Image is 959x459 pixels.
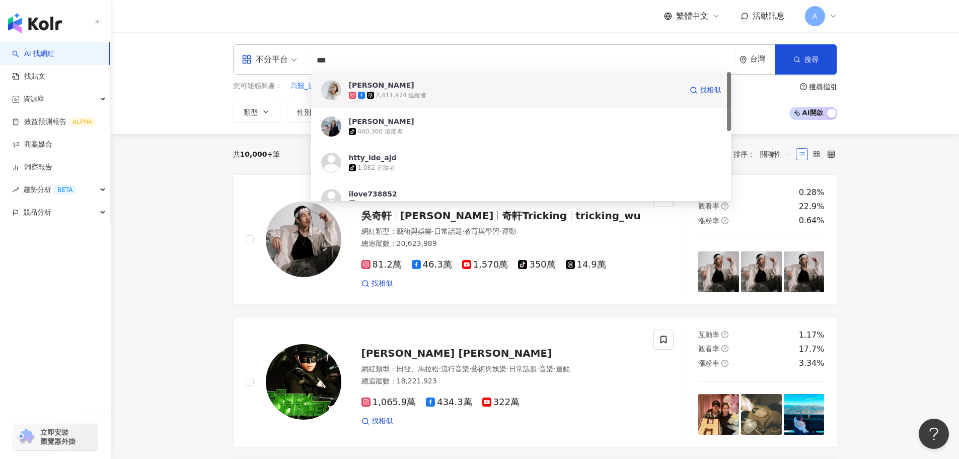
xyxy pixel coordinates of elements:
a: 商案媒合 [12,140,52,150]
span: 吳奇軒 [361,210,392,222]
button: 高醫_泌尿科_[PERSON_NAME]醫師 [290,81,406,92]
span: question-circle [721,203,728,210]
span: 322萬 [482,397,520,408]
span: 46.3萬 [412,259,452,270]
a: 效益預測報告ALPHA [12,117,96,127]
a: 找相似 [361,279,393,289]
span: 找相似 [372,416,393,426]
a: 找相似 [690,80,721,100]
a: searchAI 找網紅 [12,49,54,59]
span: 觀看率 [698,202,719,210]
div: 網紅類型 ： [361,227,642,237]
span: · [499,227,501,235]
span: 81.2萬 [361,259,402,270]
a: 洞察報告 [12,162,52,172]
span: · [469,365,471,373]
div: 共 筆 [233,150,280,158]
span: tricking_wu [575,210,641,222]
span: question-circle [721,345,728,352]
span: · [537,365,539,373]
span: 運動 [556,365,570,373]
span: 奇軒Tricking [502,210,567,222]
span: 性別 [297,108,311,116]
span: · [432,227,434,235]
span: 日常話題 [509,365,537,373]
img: KOL Avatar [321,116,341,137]
div: 1,082 追蹤者 [358,164,395,172]
div: 總追蹤數 ： 20,623,989 [361,239,642,249]
img: KOL Avatar [321,80,341,100]
img: KOL Avatar [266,344,341,420]
span: 音樂 [539,365,553,373]
img: post-image [784,251,825,292]
a: KOL Avatar[PERSON_NAME] [PERSON_NAME]網紅類型：田徑、馬拉松·流行音樂·藝術與娛樂·日常話題·音樂·運動總追蹤數：18,221,9231,065.9萬434.... [233,317,837,447]
img: post-image [741,251,782,292]
span: 互動率 [698,331,719,339]
span: 資源庫 [23,88,44,110]
span: 高醫_泌尿科_[PERSON_NAME]醫師 [290,81,405,91]
span: 運動 [502,227,516,235]
span: 類型 [244,108,258,116]
div: 排序： [733,146,796,162]
span: 藝術與娛樂 [397,227,432,235]
span: 教育與學習 [464,227,499,235]
span: 藝術與娛樂 [471,365,506,373]
span: question-circle [800,83,807,90]
span: 趨勢分析 [23,178,77,201]
div: [PERSON_NAME] [349,116,414,126]
a: KOL Avatar吳奇軒[PERSON_NAME]奇軒Trickingtricking_wu網紅類型：藝術與娛樂·日常話題·教育與學習·運動總追蹤數：20,623,98981.2萬46.3萬1... [233,174,837,305]
span: 找相似 [700,85,721,95]
span: appstore [242,54,252,64]
span: 田徑、馬拉松 [397,365,439,373]
a: 找相似 [361,416,393,426]
span: 活動訊息 [753,11,785,21]
a: chrome extension立即安裝 瀏覽器外掛 [13,423,98,450]
img: KOL Avatar [266,202,341,277]
button: 搜尋 [775,44,837,75]
div: 3.34% [799,358,825,369]
div: 1,519 追蹤者 [358,200,395,209]
span: 14.9萬 [566,259,606,270]
div: 2,411,974 追蹤者 [376,91,427,100]
img: logo [8,13,62,33]
span: question-circle [721,360,728,367]
span: 1,570萬 [462,259,508,270]
span: 觀看率 [698,345,719,353]
span: · [439,365,441,373]
div: 搜尋指引 [809,83,837,91]
span: 關聯性 [760,146,790,162]
span: 競品分析 [23,201,51,224]
img: post-image [741,394,782,435]
span: 漲粉率 [698,359,719,367]
div: 總追蹤數 ： 18,221,923 [361,376,642,386]
span: 350萬 [518,259,555,270]
img: post-image [784,394,825,435]
span: 日常話題 [434,227,462,235]
div: 台灣 [750,55,775,63]
span: 漲粉率 [698,217,719,225]
img: KOL Avatar [321,189,341,209]
div: 22.9% [799,201,825,212]
img: post-image [698,251,739,292]
span: rise [12,186,19,193]
span: 1,065.9萬 [361,397,416,408]
span: [PERSON_NAME] [PERSON_NAME] [361,347,552,359]
span: 434.3萬 [426,397,472,408]
button: 性別 [286,102,334,122]
span: 搜尋 [804,55,819,63]
div: [PERSON_NAME] [349,80,414,90]
img: post-image [698,394,739,435]
span: 10,000+ [240,150,273,158]
div: 460,300 追蹤者 [358,127,403,136]
iframe: Help Scout Beacon - Open [919,419,949,449]
span: A [813,11,818,22]
span: 繁體中文 [676,11,708,22]
span: 找相似 [372,279,393,289]
div: 不分平台 [242,51,288,68]
div: 17.7% [799,344,825,355]
span: 您可能感興趣： [233,81,282,91]
span: question-circle [721,217,728,224]
button: 類型 [233,102,280,122]
img: KOL Avatar [321,153,341,173]
div: BETA [53,185,77,195]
